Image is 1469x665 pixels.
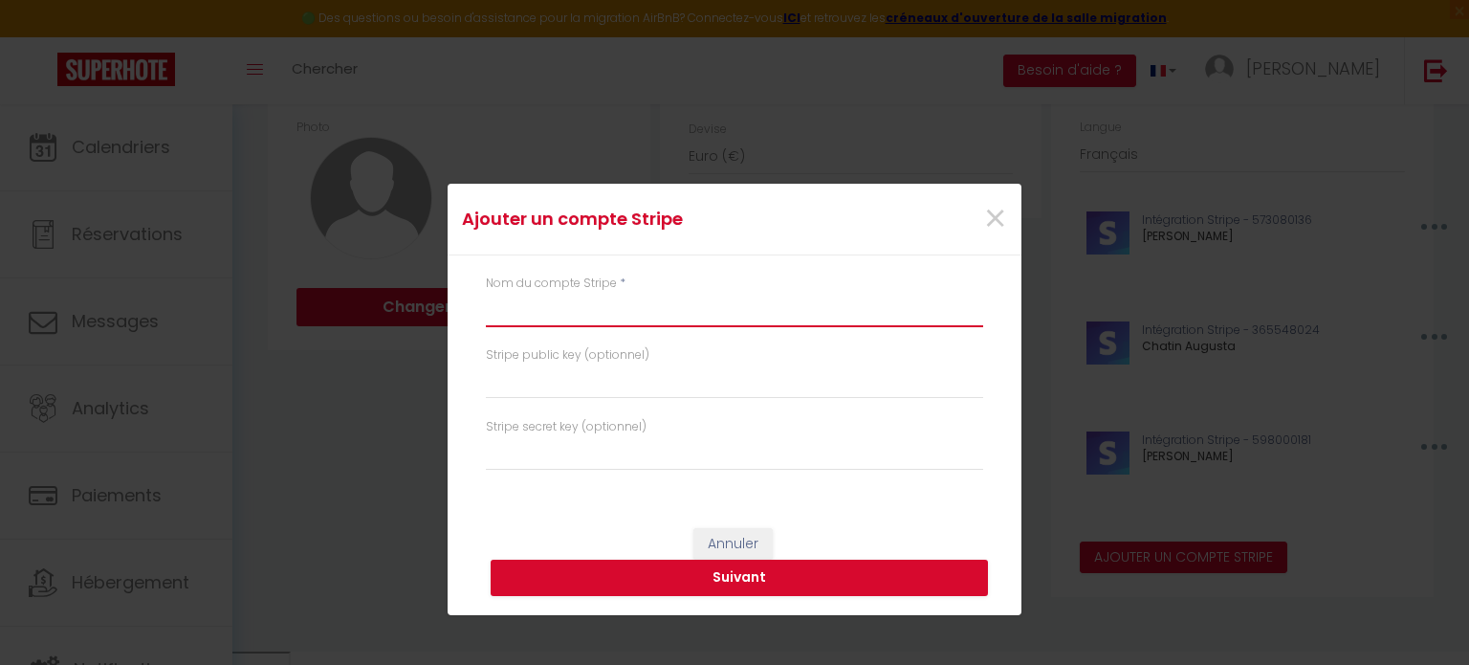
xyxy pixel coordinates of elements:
button: Ouvrir le widget de chat LiveChat [15,8,73,65]
button: Annuler [693,528,773,561]
label: Stripe secret key (optionnel) [486,418,647,436]
button: Close [983,199,1007,240]
h4: Ajouter un compte Stripe [462,206,817,233]
label: Nom du compte Stripe [486,275,617,293]
button: Suivant [491,560,988,596]
label: Stripe public key (optionnel) [486,346,649,365]
span: × [983,190,1007,248]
